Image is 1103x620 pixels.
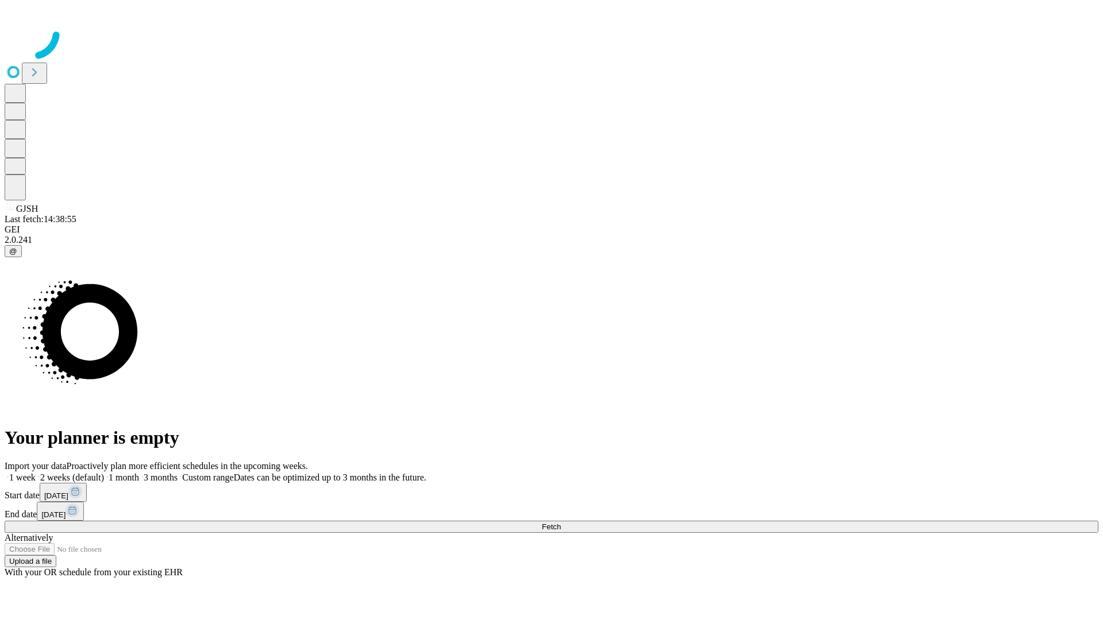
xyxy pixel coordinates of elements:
[5,502,1098,521] div: End date
[144,472,178,482] span: 3 months
[5,483,1098,502] div: Start date
[9,247,17,255] span: @
[5,555,56,567] button: Upload a file
[5,521,1098,533] button: Fetch
[5,533,53,542] span: Alternatively
[5,214,76,224] span: Last fetch: 14:38:55
[234,472,426,482] span: Dates can be optimized up to 3 months in the future.
[5,427,1098,448] h1: Your planner is empty
[40,483,87,502] button: [DATE]
[109,472,139,482] span: 1 month
[67,461,308,471] span: Proactively plan more efficient schedules in the upcoming weeks.
[5,245,22,257] button: @
[37,502,84,521] button: [DATE]
[5,224,1098,235] div: GEI
[542,522,561,531] span: Fetch
[182,472,233,482] span: Custom range
[40,472,104,482] span: 2 weeks (default)
[16,204,38,214] span: GJSH
[41,510,65,519] span: [DATE]
[9,472,36,482] span: 1 week
[44,491,68,500] span: [DATE]
[5,567,183,577] span: With your OR schedule from your existing EHR
[5,461,67,471] span: Import your data
[5,235,1098,245] div: 2.0.241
